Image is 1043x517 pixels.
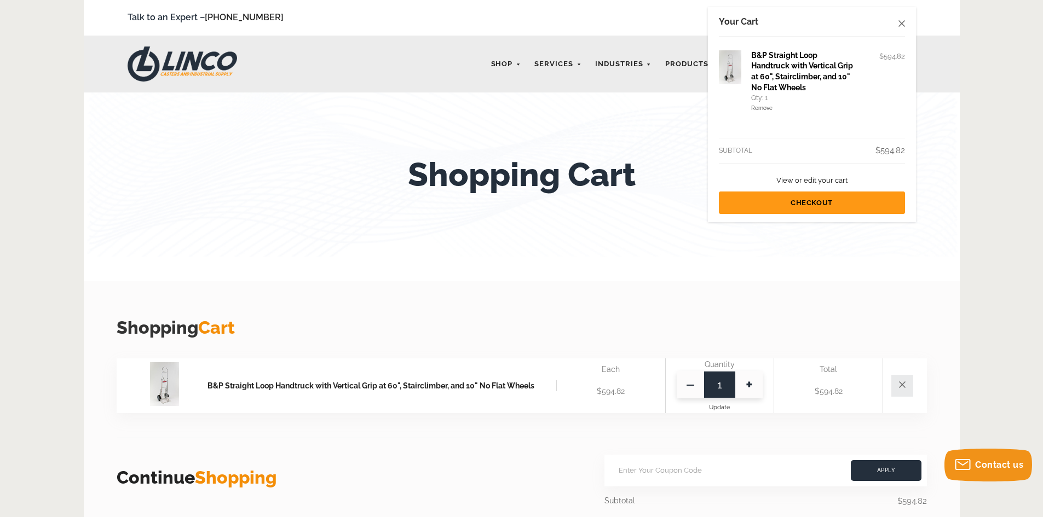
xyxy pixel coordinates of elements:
[597,387,625,396] span: $594.82
[408,155,636,194] h1: Shopping Cart
[735,371,763,398] span: +
[590,54,657,75] a: Industries
[719,50,742,85] img: B&P Straight Loop Handtruck with Vertical Grip at 60", Stairclimber, and 10" No Flat Wheels
[751,105,773,111] a: Remove
[529,54,587,75] a: Services
[975,460,1023,470] span: Contact us
[208,380,556,391] a: B&P Straight Loop Handtruck with Vertical Grip at 60", Stairclimber, and 10" No Flat Wheels
[660,54,722,75] a: Products
[897,496,927,506] span: $594.82
[776,176,848,184] span: View or edit your cart
[785,358,872,380] div: Total
[677,371,704,398] span: —
[677,358,763,371] div: Quantity
[195,467,276,487] span: Shopping
[875,138,905,163] div: $594.82
[198,317,235,338] span: Cart
[719,169,905,191] a: View or edit your cart
[604,495,816,507] div: Subtotal
[709,404,730,411] span: Update
[486,54,527,75] a: Shop
[815,387,843,396] span: $594.82
[568,358,654,380] div: Each
[719,138,752,163] div: Subtotal
[879,52,905,60] span: $594.82
[128,10,284,25] span: Talk to an Expert –
[117,315,927,340] h3: Shopping
[944,449,1032,481] button: Contact us
[751,51,853,92] a: B&P Straight Loop Handtruck with Vertical Grip at 60", Stairclimber, and 10" No Flat Wheels
[117,467,276,487] a: ContinueShopping
[128,47,237,82] img: LINCO CASTERS & INDUSTRIAL SUPPLY
[150,362,179,406] img: B&P Straight Loop Handtruck with Vertical Grip at 60", Stairclimber, and 10" No Flat Wheels
[719,15,905,37] h2: Your Cart
[751,93,856,104] div: Qty: 1
[205,12,284,22] a: [PHONE_NUMBER]
[719,191,905,214] a: Checkout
